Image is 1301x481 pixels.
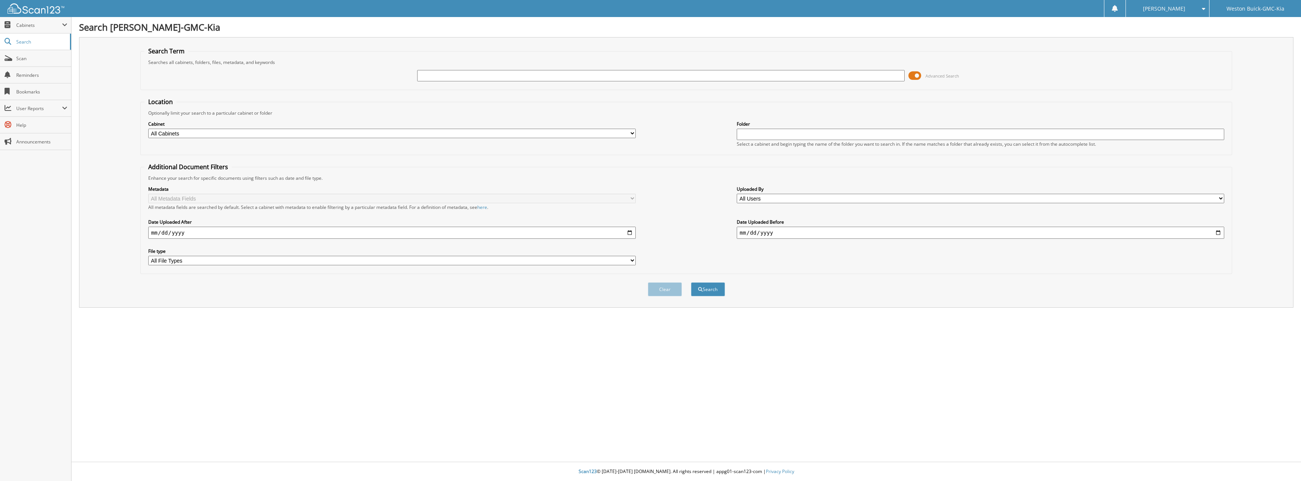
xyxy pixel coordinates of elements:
label: Metadata [148,186,636,192]
legend: Additional Document Filters [144,163,232,171]
span: Reminders [16,72,67,78]
label: Uploaded By [737,186,1225,192]
label: Folder [737,121,1225,127]
span: Announcements [16,139,67,145]
h1: Search [PERSON_NAME]-GMC-Kia [79,21,1293,33]
span: Scan123 [579,468,597,475]
a: here [477,204,487,210]
label: Cabinet [148,121,636,127]
img: scan123-logo-white.svg [8,3,64,14]
div: Select a cabinet and begin typing the name of the folder you want to search in. If the name match... [737,141,1225,147]
legend: Location [144,98,177,106]
label: File type [148,248,636,254]
div: © [DATE]-[DATE] [DOMAIN_NAME]. All rights reserved | appg01-scan123-com | [71,462,1301,481]
span: Bookmarks [16,89,67,95]
span: Help [16,122,67,128]
a: Privacy Policy [766,468,794,475]
span: Scan [16,55,67,62]
div: Optionally limit your search to a particular cabinet or folder [144,110,1228,116]
label: Date Uploaded Before [737,219,1225,225]
input: start [148,227,636,239]
span: Advanced Search [925,73,959,79]
span: [PERSON_NAME] [1143,6,1185,11]
button: Clear [648,282,682,296]
span: Weston Buick-GMC-Kia [1226,6,1284,11]
div: Searches all cabinets, folders, files, metadata, and keywords [144,59,1228,65]
span: User Reports [16,105,62,112]
button: Search [691,282,725,296]
input: end [737,227,1225,239]
legend: Search Term [144,47,188,55]
div: All metadata fields are searched by default. Select a cabinet with metadata to enable filtering b... [148,204,636,210]
span: Search [16,39,66,45]
label: Date Uploaded After [148,219,636,225]
div: Enhance your search for specific documents using filters such as date and file type. [144,175,1228,181]
span: Cabinets [16,22,62,28]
